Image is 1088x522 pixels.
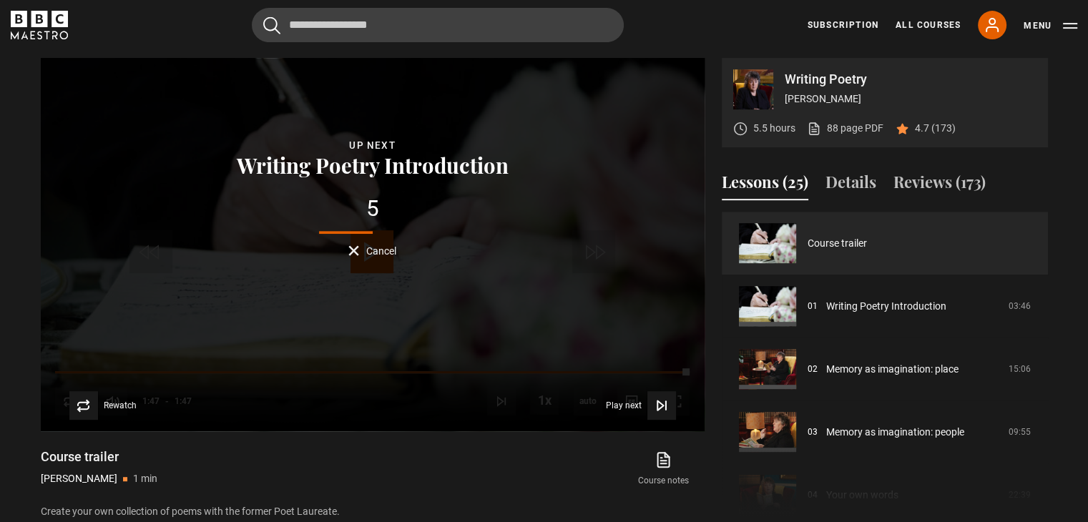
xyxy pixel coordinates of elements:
[785,73,1036,86] p: Writing Poetry
[41,504,705,519] p: Create your own collection of poems with the former Poet Laureate.
[826,425,964,440] a: Memory as imagination: people
[808,236,867,251] a: Course trailer
[915,121,956,136] p: 4.7 (173)
[622,448,704,490] a: Course notes
[825,170,876,200] button: Details
[893,170,986,200] button: Reviews (173)
[104,401,137,410] span: Rewatch
[785,92,1036,107] p: [PERSON_NAME]
[348,245,396,256] button: Cancel
[69,391,137,420] button: Rewatch
[722,170,808,200] button: Lessons (25)
[606,391,676,420] button: Play next
[896,19,961,31] a: All Courses
[41,448,157,466] h1: Course trailer
[263,16,280,34] button: Submit the search query
[252,8,624,42] input: Search
[41,58,705,431] video-js: Video Player
[753,121,795,136] p: 5.5 hours
[808,19,878,31] a: Subscription
[366,246,396,256] span: Cancel
[606,401,642,410] span: Play next
[1024,19,1077,33] button: Toggle navigation
[232,154,513,176] button: Writing Poetry Introduction
[807,121,883,136] a: 88 page PDF
[826,362,959,377] a: Memory as imagination: place
[232,197,513,220] div: 5
[133,471,157,486] p: 1 min
[41,471,117,486] p: [PERSON_NAME]
[232,137,513,154] div: Up next
[826,299,946,314] a: Writing Poetry Introduction
[11,11,68,39] svg: BBC Maestro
